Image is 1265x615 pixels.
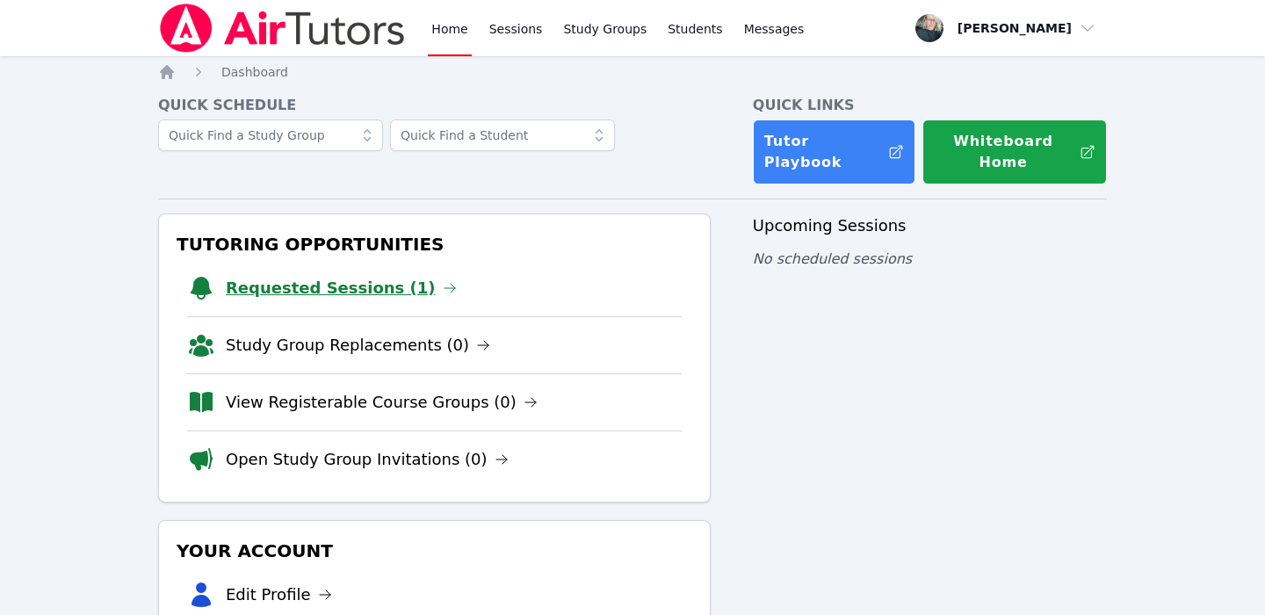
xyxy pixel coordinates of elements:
span: Messages [744,20,805,38]
h3: Your Account [173,535,696,567]
button: Whiteboard Home [922,119,1107,184]
input: Quick Find a Student [390,119,615,151]
img: Air Tutors [158,4,407,53]
a: Dashboard [221,63,288,81]
a: Requested Sessions (1) [226,276,457,300]
a: Study Group Replacements (0) [226,333,490,358]
span: No scheduled sessions [753,250,912,267]
h3: Tutoring Opportunities [173,228,696,260]
a: Edit Profile [226,582,332,607]
h4: Quick Schedule [158,95,711,116]
span: Dashboard [221,65,288,79]
a: Tutor Playbook [753,119,915,184]
nav: Breadcrumb [158,63,1107,81]
a: View Registerable Course Groups (0) [226,390,538,415]
input: Quick Find a Study Group [158,119,383,151]
h3: Upcoming Sessions [753,213,1107,238]
a: Open Study Group Invitations (0) [226,447,509,472]
h4: Quick Links [753,95,1107,116]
